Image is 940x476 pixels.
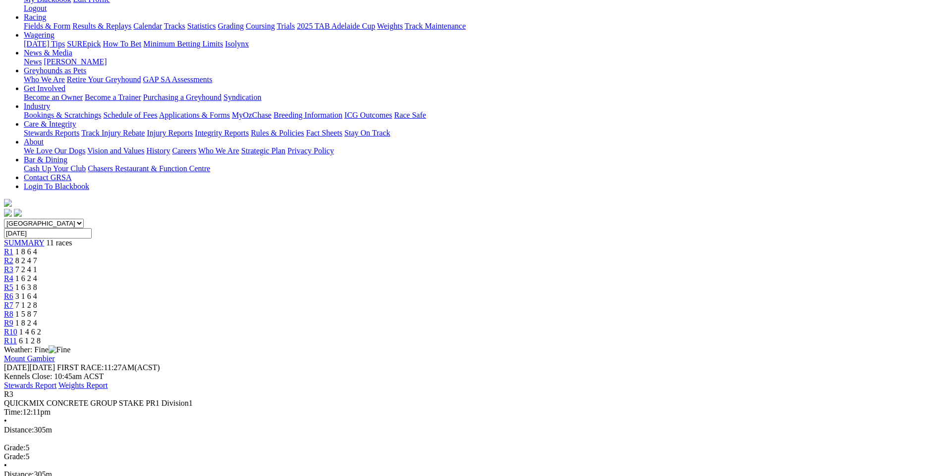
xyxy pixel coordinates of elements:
span: R8 [4,310,13,318]
span: 7 2 4 1 [15,265,37,274]
span: 1 8 6 4 [15,247,37,256]
a: Weights Report [58,381,108,389]
span: Weather: Fine [4,345,70,354]
div: 305m [4,426,936,434]
a: Grading [218,22,244,30]
a: ICG Outcomes [344,111,392,119]
a: Bar & Dining [24,155,67,164]
a: Retire Your Greyhound [67,75,141,84]
a: Trials [276,22,295,30]
a: Wagering [24,31,55,39]
div: Bar & Dining [24,164,936,173]
a: Greyhounds as Pets [24,66,86,75]
input: Select date [4,228,92,238]
a: News & Media [24,48,72,57]
div: Industry [24,111,936,120]
a: R3 [4,265,13,274]
span: 1 4 6 2 [19,328,41,336]
a: Weights [377,22,403,30]
img: Fine [49,345,70,354]
span: Time: [4,408,23,416]
span: [DATE] [4,363,30,372]
a: Become an Owner [24,93,83,101]
a: Results & Replays [72,22,131,30]
span: • [4,461,7,470]
a: SUREpick [67,40,101,48]
a: 2025 TAB Adelaide Cup [297,22,375,30]
a: R2 [4,256,13,265]
a: [PERSON_NAME] [44,57,107,66]
a: Statistics [187,22,216,30]
a: We Love Our Dogs [24,146,85,155]
a: Breeding Information [274,111,342,119]
div: Get Involved [24,93,936,102]
a: R4 [4,274,13,283]
span: 1 5 8 7 [15,310,37,318]
a: Care & Integrity [24,120,76,128]
a: Mount Gambier [4,354,55,363]
a: Integrity Reports [195,129,249,137]
img: facebook.svg [4,209,12,217]
a: GAP SA Assessments [143,75,213,84]
span: R6 [4,292,13,300]
a: R10 [4,328,17,336]
span: 8 2 4 7 [15,256,37,265]
a: Coursing [246,22,275,30]
a: Calendar [133,22,162,30]
span: 7 1 2 8 [15,301,37,309]
div: News & Media [24,57,936,66]
a: Stewards Report [4,381,56,389]
div: 5 [4,452,936,461]
img: twitter.svg [14,209,22,217]
a: Isolynx [225,40,249,48]
a: Bookings & Scratchings [24,111,101,119]
a: How To Bet [103,40,142,48]
a: Cash Up Your Club [24,164,86,173]
a: Become a Trainer [85,93,141,101]
a: Purchasing a Greyhound [143,93,221,101]
span: 11:27AM(ACST) [57,363,160,372]
a: SUMMARY [4,238,44,247]
div: Kennels Close: 10:45am ACST [4,372,936,381]
div: Racing [24,22,936,31]
div: 5 [4,443,936,452]
a: News [24,57,42,66]
a: Login To Blackbook [24,182,89,190]
a: [DATE] Tips [24,40,65,48]
span: 1 6 3 8 [15,283,37,291]
div: About [24,146,936,155]
a: Industry [24,102,50,110]
a: Syndication [223,93,261,101]
a: Careers [172,146,196,155]
a: Get Involved [24,84,65,93]
a: Schedule of Fees [103,111,157,119]
div: Care & Integrity [24,129,936,138]
a: Track Injury Rebate [81,129,145,137]
a: R5 [4,283,13,291]
a: Applications & Forms [159,111,230,119]
a: Chasers Restaurant & Function Centre [88,164,210,173]
span: R11 [4,336,17,345]
div: Greyhounds as Pets [24,75,936,84]
span: 6 1 2 8 [19,336,41,345]
a: Contact GRSA [24,173,71,182]
a: Who We Are [24,75,65,84]
span: [DATE] [4,363,55,372]
a: Who We Are [198,146,239,155]
div: 12:11pm [4,408,936,417]
span: 1 8 2 4 [15,319,37,327]
span: R1 [4,247,13,256]
a: Tracks [164,22,185,30]
a: R9 [4,319,13,327]
a: Fact Sheets [306,129,342,137]
a: R7 [4,301,13,309]
a: History [146,146,170,155]
a: Injury Reports [147,129,193,137]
